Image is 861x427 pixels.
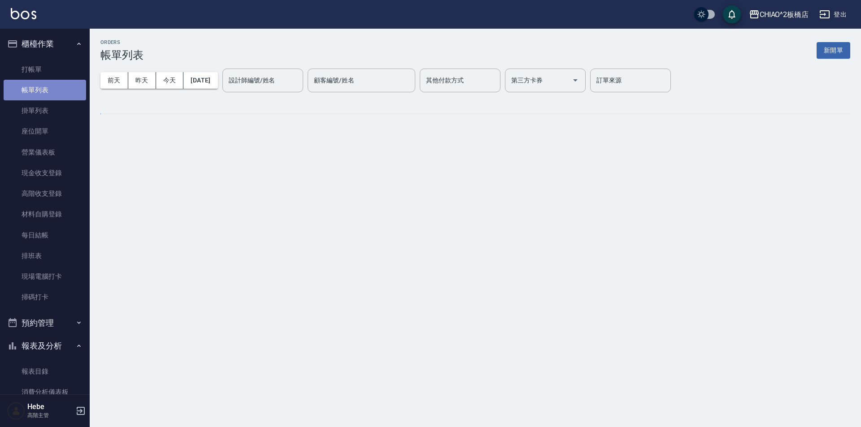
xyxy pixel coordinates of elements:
button: 前天 [100,72,128,89]
button: 報表及分析 [4,334,86,358]
a: 消費分析儀表板 [4,382,86,402]
a: 現場電腦打卡 [4,266,86,287]
a: 帳單列表 [4,80,86,100]
button: 昨天 [128,72,156,89]
a: 掛單列表 [4,100,86,121]
a: 高階收支登錄 [4,183,86,204]
button: 今天 [156,72,184,89]
button: 預約管理 [4,311,86,335]
a: 排班表 [4,246,86,266]
button: [DATE] [183,72,217,89]
a: 新開單 [817,46,850,54]
a: 座位開單 [4,121,86,142]
a: 報表目錄 [4,361,86,382]
img: Person [7,402,25,420]
h2: ORDERS [100,39,143,45]
h5: Hebe [27,402,73,411]
button: save [723,5,741,23]
a: 掃碼打卡 [4,287,86,307]
h3: 帳單列表 [100,49,143,61]
button: 登出 [816,6,850,23]
div: CHIAO^2板橋店 [760,9,809,20]
a: 現金收支登錄 [4,163,86,183]
p: 高階主管 [27,411,73,419]
button: CHIAO^2板橋店 [745,5,813,24]
a: 營業儀表板 [4,142,86,163]
a: 每日結帳 [4,225,86,246]
button: 櫃檯作業 [4,32,86,56]
button: 新開單 [817,42,850,59]
a: 材料自購登錄 [4,204,86,224]
img: Logo [11,8,36,19]
a: 打帳單 [4,59,86,80]
button: Open [568,73,583,87]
